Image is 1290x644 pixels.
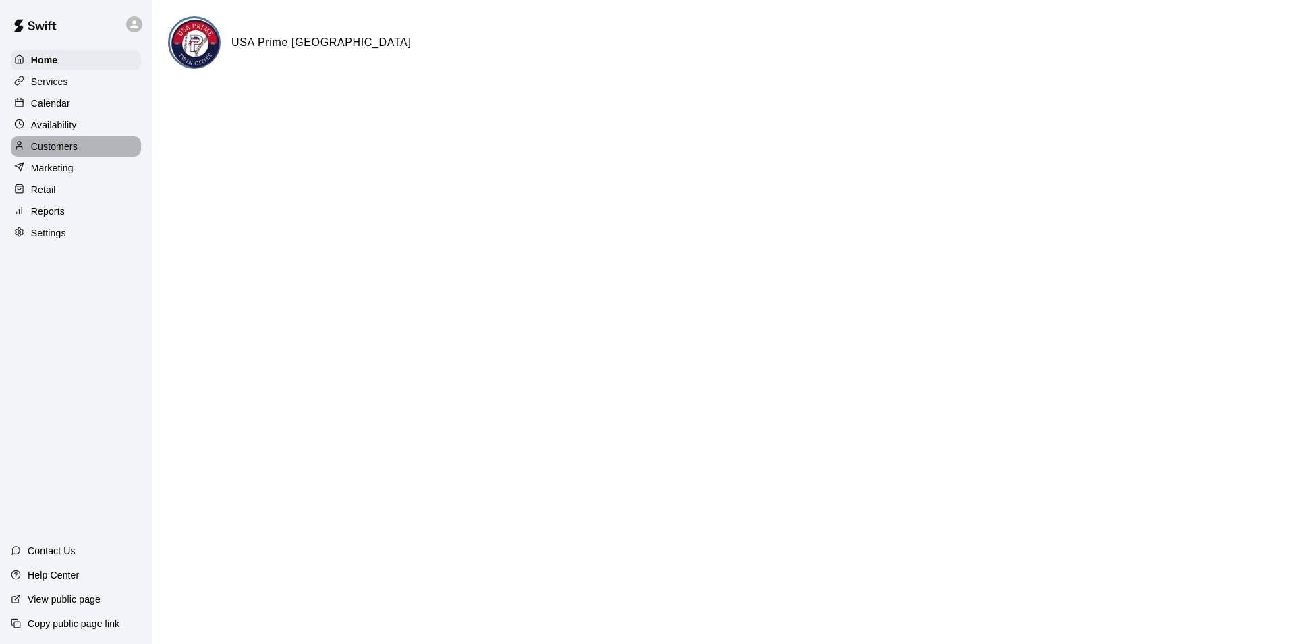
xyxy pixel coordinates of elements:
p: View public page [28,593,101,606]
p: Marketing [31,161,74,175]
a: Calendar [11,93,141,113]
p: Retail [31,183,56,196]
p: Customers [31,140,78,153]
p: Copy public page link [28,617,119,630]
a: Services [11,72,141,92]
a: Retail [11,180,141,200]
a: Availability [11,115,141,135]
p: Calendar [31,97,70,110]
p: Help Center [28,568,79,582]
a: Settings [11,223,141,243]
img: USA Prime Twin Cities logo [170,18,221,69]
p: Home [31,53,58,67]
a: Reports [11,201,141,221]
p: Contact Us [28,544,76,558]
a: Customers [11,136,141,157]
p: Reports [31,205,65,218]
p: Settings [31,226,66,240]
a: Marketing [11,158,141,178]
p: Services [31,75,68,88]
h6: USA Prime [GEOGRAPHIC_DATA] [231,34,412,51]
a: Home [11,50,141,70]
p: Availability [31,118,77,132]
